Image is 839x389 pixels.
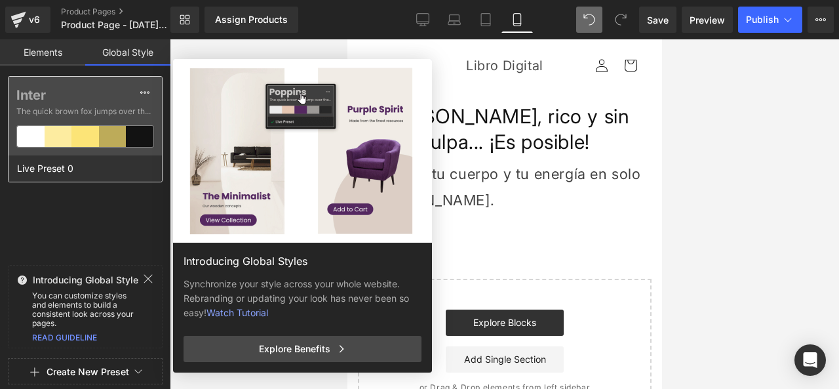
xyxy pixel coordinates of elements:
[14,160,77,177] span: Live Preset 0
[215,14,288,25] div: Assign Products
[746,14,779,25] span: Publish
[61,7,192,17] a: Product Pages
[808,7,834,33] button: More
[184,253,421,277] div: Introducing Global Styles
[33,275,138,285] span: Introducing Global Style
[501,7,533,33] a: Mobile
[16,87,154,103] label: Inter
[9,291,162,328] div: You can customize styles and elements to build a consistent look across your pages.
[26,11,43,28] div: v6
[10,64,305,115] h1: [PERSON_NAME], rico y sin culpa... ¡Es posible!
[85,39,170,66] a: Global Style
[470,7,501,33] a: Tablet
[206,307,268,318] a: Watch Tutorial
[98,270,216,297] a: Explore Blocks
[5,7,50,33] a: v6
[119,18,196,34] span: Libro Digital
[647,13,669,27] span: Save
[439,7,470,33] a: Laptop
[20,12,49,41] summary: Búsqueda
[47,358,129,386] button: Create New Preset
[682,7,733,33] a: Preview
[61,20,167,30] span: Product Page - [DATE] 12:25:00
[576,7,602,33] button: Undo
[31,344,283,353] p: or Drag & Drop elements from left sidebar
[738,7,802,33] button: Publish
[114,15,201,38] a: Libro Digital
[184,336,421,362] div: Explore Benefits
[690,13,725,27] span: Preview
[407,7,439,33] a: Desktop
[170,7,199,33] a: New Library
[32,333,97,342] a: READ GUIDELINE
[794,344,826,376] div: Open Intercom Messenger
[608,7,634,33] button: Redo
[98,307,216,333] a: Add Single Section
[184,277,421,320] div: Synchronize your style across your whole website. Rebranding or updating your look has never been...
[16,106,154,117] span: The quick brown fox jumps over the lazy...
